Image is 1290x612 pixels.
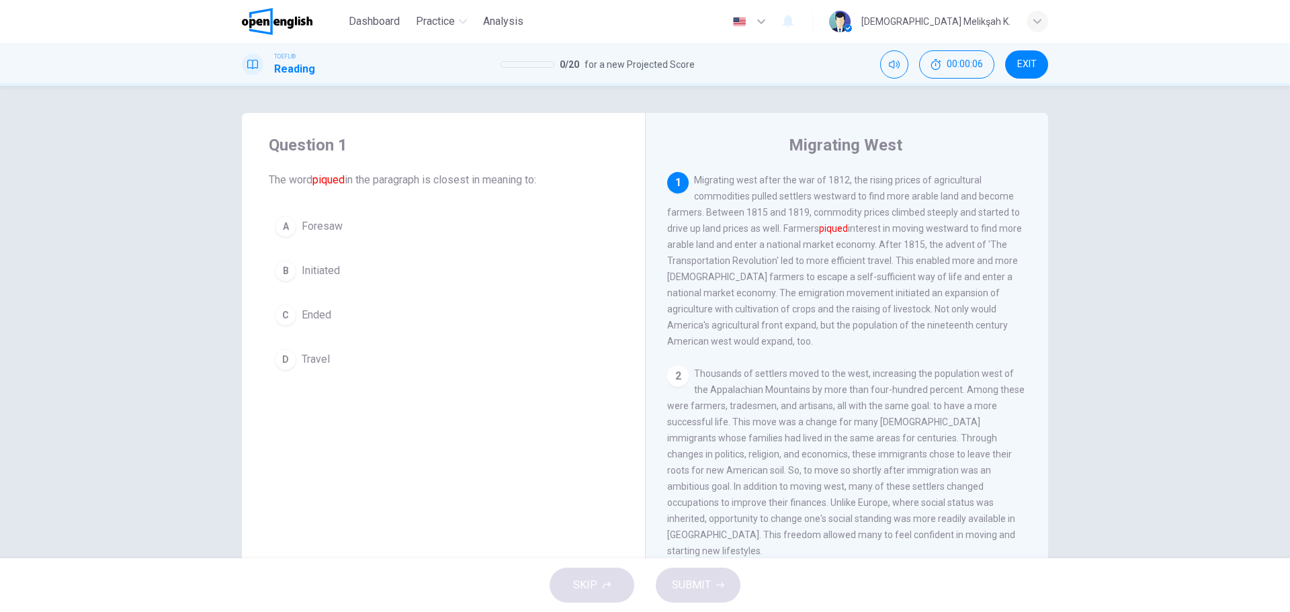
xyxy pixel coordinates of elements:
[275,349,296,370] div: D
[919,50,994,79] div: Hide
[667,172,689,193] div: 1
[269,298,618,332] button: CEnded
[667,365,689,387] div: 2
[302,351,330,367] span: Travel
[349,13,400,30] span: Dashboard
[585,56,695,73] span: for a new Projected Score
[343,9,405,34] button: Dashboard
[483,13,523,30] span: Analysis
[275,216,296,237] div: A
[274,52,296,61] span: TOEFL®
[919,50,994,79] button: 00:00:06
[274,61,315,77] h1: Reading
[478,9,529,34] button: Analysis
[947,59,983,70] span: 00:00:06
[1017,59,1037,70] span: EXIT
[269,134,618,156] h4: Question 1
[789,134,902,156] h4: Migrating West
[667,175,1022,347] span: Migrating west after the war of 1812, the rising prices of agricultural commodities pulled settle...
[269,172,618,188] span: The word in the paragraph is closest in meaning to:
[302,218,343,234] span: Foresaw
[242,8,312,35] img: OpenEnglish logo
[819,223,848,234] font: piqued
[269,210,618,243] button: AForesaw
[269,343,618,376] button: DTravel
[312,173,345,186] font: piqued
[302,307,331,323] span: Ended
[416,13,455,30] span: Practice
[275,260,296,281] div: B
[861,13,1010,30] div: [DEMOGRAPHIC_DATA] Melikşah K.
[829,11,851,32] img: Profile picture
[667,368,1025,556] span: Thousands of settlers moved to the west, increasing the population west of the Appalachian Mounta...
[411,9,472,34] button: Practice
[880,50,908,79] div: Mute
[242,8,343,35] a: OpenEnglish logo
[560,56,579,73] span: 0 / 20
[302,263,340,279] span: Initiated
[731,17,748,27] img: en
[269,254,618,288] button: BInitiated
[275,304,296,326] div: C
[1005,50,1048,79] button: EXIT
